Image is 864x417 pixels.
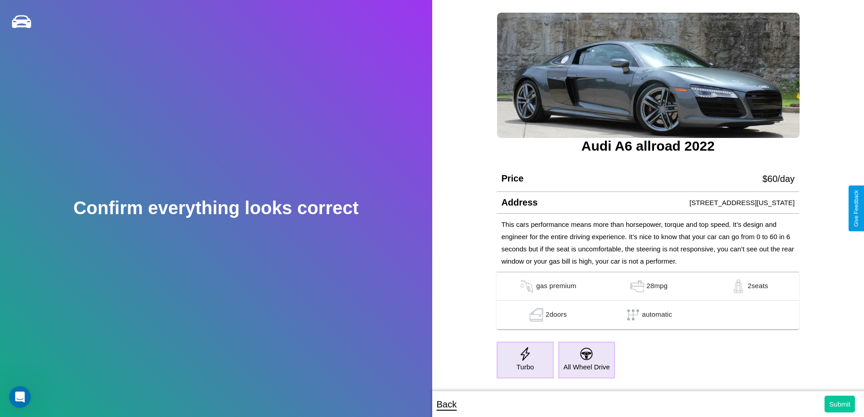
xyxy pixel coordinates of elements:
p: 2 seats [747,280,768,293]
img: gas [729,280,747,293]
p: gas premium [536,280,576,293]
p: 2 doors [546,308,567,322]
div: Give Feedback [853,190,859,227]
p: All Wheel Drive [563,361,610,373]
p: 28 mpg [646,280,668,293]
h4: Address [501,197,537,208]
p: Turbo [517,361,534,373]
h2: Confirm everything looks correct [73,198,359,218]
h4: Price [501,173,523,184]
img: gas [527,308,546,322]
img: gas [518,280,536,293]
p: [STREET_ADDRESS][US_STATE] [689,196,795,209]
p: Back [437,396,457,412]
iframe: Intercom live chat [9,386,31,408]
button: Submit [825,396,855,412]
img: gas [628,280,646,293]
p: This cars performance means more than horsepower, torque and top speed. It’s design and engineer ... [501,218,795,267]
h3: Audi A6 allroad 2022 [497,138,799,154]
table: simple table [497,272,799,329]
p: automatic [642,308,672,322]
p: $ 60 /day [762,171,795,187]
